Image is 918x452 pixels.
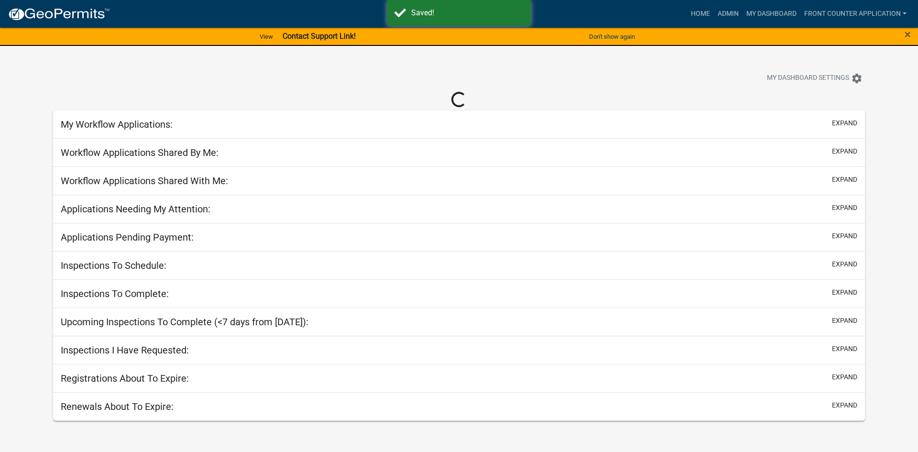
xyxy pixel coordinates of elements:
[800,5,910,23] a: Front Counter Application
[61,119,173,130] h5: My Workflow Applications:
[832,118,857,128] button: expand
[411,7,524,19] div: Saved!
[283,32,356,41] strong: Contact Support Link!
[61,373,189,384] h5: Registrations About To Expire:
[714,5,743,23] a: Admin
[61,260,166,271] h5: Inspections To Schedule:
[832,175,857,185] button: expand
[832,146,857,156] button: expand
[585,29,639,44] button: Don't show again
[832,259,857,269] button: expand
[767,73,849,84] span: My Dashboard Settings
[687,5,714,23] a: Home
[832,231,857,241] button: expand
[851,73,863,84] i: settings
[832,344,857,354] button: expand
[743,5,800,23] a: My Dashboard
[61,232,194,243] h5: Applications Pending Payment:
[905,29,911,40] button: Close
[61,344,189,356] h5: Inspections I Have Requested:
[832,203,857,213] button: expand
[905,28,911,41] span: ×
[61,316,308,328] h5: Upcoming Inspections To Complete (<7 days from [DATE]):
[832,372,857,382] button: expand
[256,29,277,44] a: View
[61,288,169,299] h5: Inspections To Complete:
[61,401,174,412] h5: Renewals About To Expire:
[61,175,228,187] h5: Workflow Applications Shared With Me:
[61,147,219,158] h5: Workflow Applications Shared By Me:
[832,287,857,298] button: expand
[832,400,857,410] button: expand
[759,69,870,88] button: My Dashboard Settingssettings
[832,316,857,326] button: expand
[61,203,210,215] h5: Applications Needing My Attention:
